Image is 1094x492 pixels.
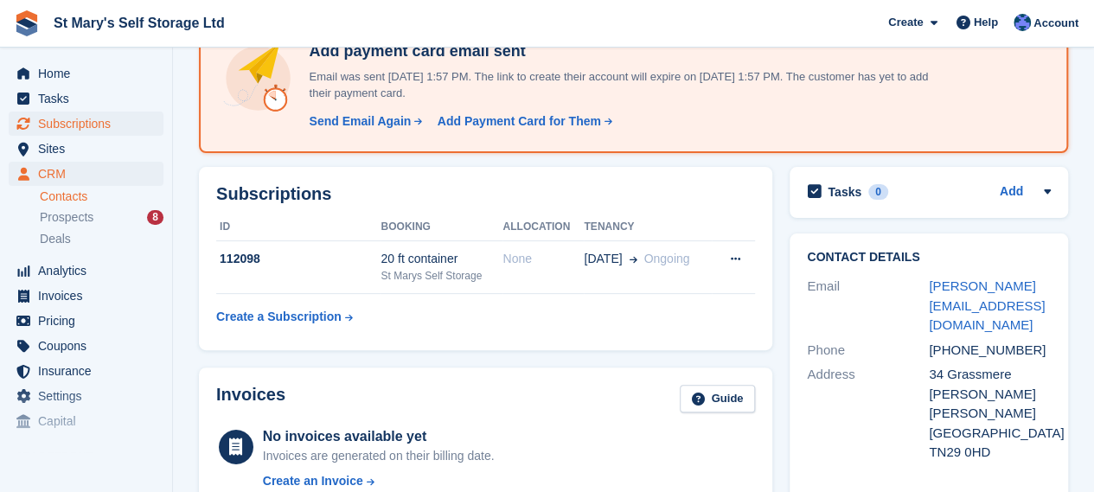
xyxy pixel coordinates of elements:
div: None [502,250,584,268]
a: menu [9,284,163,308]
span: Create [888,14,923,31]
img: stora-icon-8386f47178a22dfd0bd8f6a31ec36ba5ce8667c1dd55bd0f319d3a0aa187defe.svg [14,10,40,36]
img: Matthew Keenan [1014,14,1031,31]
span: Capital [38,409,142,433]
div: Phone [807,341,929,361]
span: CRM [38,162,142,186]
a: menu [9,309,163,333]
th: Tenancy [584,214,711,241]
span: Ongoing [643,252,689,265]
a: Add [1000,182,1023,202]
span: Pricing [38,309,142,333]
a: menu [9,162,163,186]
div: Add Payment Card for Them [438,112,601,131]
div: [PERSON_NAME] [PERSON_NAME] [929,385,1051,424]
a: menu [9,61,163,86]
a: Create an Invoice [263,472,495,490]
p: Email was sent [DATE] 1:57 PM. The link to create their account will expire on [DATE] 1:57 PM. Th... [302,68,950,102]
div: Create a Subscription [216,308,342,326]
div: Address [807,365,929,463]
a: menu [9,112,163,136]
span: Storefront [16,448,172,465]
div: [PHONE_NUMBER] [929,341,1051,361]
span: Subscriptions [38,112,142,136]
th: Allocation [502,214,584,241]
th: Booking [381,214,502,241]
a: Prospects 8 [40,208,163,227]
span: Insurance [38,359,142,383]
img: add-payment-card-4dbda4983b697a7845d177d07a5d71e8a16f1ec00487972de202a45f1e8132f5.svg [221,42,295,115]
div: No invoices available yet [263,426,495,447]
span: Settings [38,384,142,408]
a: Deals [40,230,163,248]
span: Deals [40,231,71,247]
h4: Add payment card email sent [302,42,950,61]
span: Help [974,14,998,31]
a: Guide [680,385,756,413]
a: menu [9,86,163,111]
div: 34 Grassmere [929,365,1051,385]
a: menu [9,137,163,161]
th: ID [216,214,381,241]
h2: Subscriptions [216,184,755,204]
a: menu [9,384,163,408]
a: menu [9,359,163,383]
a: menu [9,259,163,283]
div: 20 ft container [381,250,502,268]
h2: Tasks [828,184,861,200]
span: Invoices [38,284,142,308]
h2: Invoices [216,385,285,413]
span: Home [38,61,142,86]
span: Analytics [38,259,142,283]
span: Tasks [38,86,142,111]
span: Coupons [38,334,142,358]
a: menu [9,334,163,358]
div: Email [807,277,929,335]
span: Sites [38,137,142,161]
div: 0 [868,184,888,200]
div: Send Email Again [309,112,411,131]
span: Account [1033,15,1078,32]
div: 8 [147,210,163,225]
a: menu [9,409,163,433]
div: TN29 0HD [929,443,1051,463]
a: [PERSON_NAME][EMAIL_ADDRESS][DOMAIN_NAME] [929,278,1045,332]
div: Create an Invoice [263,472,363,490]
div: Invoices are generated on their billing date. [263,447,495,465]
div: St Marys Self Storage [381,268,502,284]
div: [GEOGRAPHIC_DATA] [929,424,1051,444]
a: Create a Subscription [216,301,353,333]
a: St Mary's Self Storage Ltd [47,9,232,37]
div: 112098 [216,250,381,268]
span: [DATE] [584,250,622,268]
h2: Contact Details [807,251,1051,265]
a: Add Payment Card for Them [431,112,614,131]
span: Prospects [40,209,93,226]
a: Contacts [40,188,163,205]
